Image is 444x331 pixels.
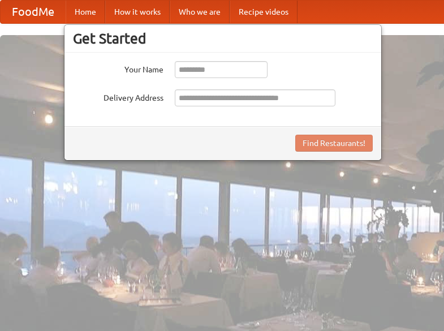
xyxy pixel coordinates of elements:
[73,61,163,75] label: Your Name
[66,1,105,23] a: Home
[73,89,163,104] label: Delivery Address
[105,1,170,23] a: How it works
[170,1,230,23] a: Who we are
[295,135,373,152] button: Find Restaurants!
[1,1,66,23] a: FoodMe
[73,30,373,47] h3: Get Started
[230,1,298,23] a: Recipe videos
